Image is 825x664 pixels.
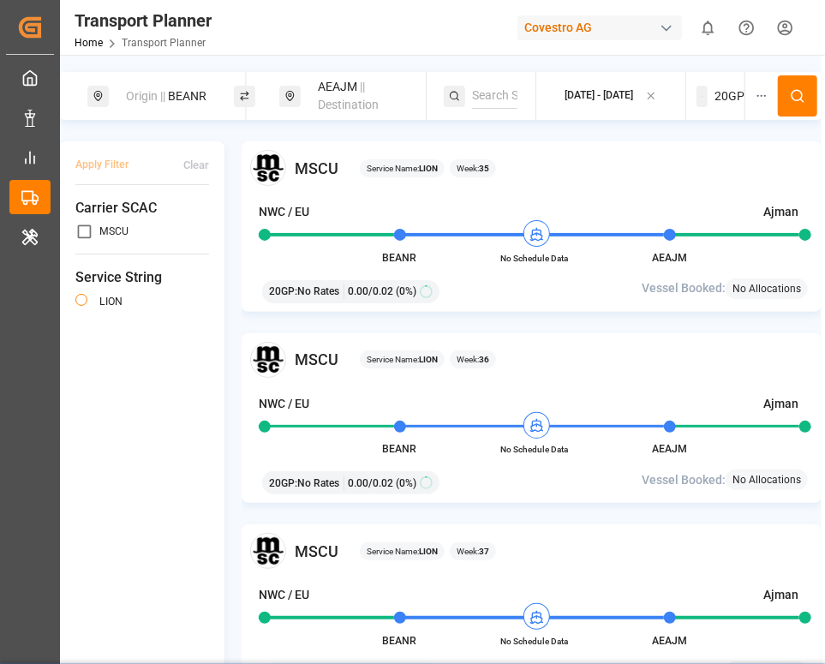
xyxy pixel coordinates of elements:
[547,80,675,113] button: [DATE] - [DATE]
[183,158,209,173] div: Clear
[487,252,582,265] span: No Schedule Data
[732,281,801,296] span: No Allocations
[517,11,689,44] button: Covestro AG
[479,164,489,173] b: 35
[419,164,438,173] b: LION
[652,635,687,647] span: AEAJM
[479,547,489,556] b: 37
[297,284,339,299] span: No Rates
[487,443,582,456] span: No Schedule Data
[367,545,438,558] span: Service Name:
[367,353,438,366] span: Service Name:
[419,355,438,364] b: LION
[259,395,309,413] h4: NWC / EU
[652,252,687,264] span: AEAJM
[75,267,209,288] span: Service String
[764,395,799,413] h4: Ajman
[348,476,393,491] span: 0.00 / 0.02
[250,342,286,378] img: Carrier
[116,81,233,112] div: BEANR
[297,476,339,491] span: No Rates
[75,8,212,33] div: Transport Planner
[269,284,297,299] span: 20GP :
[367,162,438,175] span: Service Name:
[348,284,393,299] span: 0.00 / 0.02
[382,252,416,264] span: BEANR
[419,547,438,556] b: LION
[642,279,726,297] span: Vessel Booked:
[295,348,338,371] span: MSCU
[259,586,309,604] h4: NWC / EU
[269,476,297,491] span: 20GP :
[689,9,727,47] button: show 0 new notifications
[565,88,633,104] div: [DATE] - [DATE]
[99,296,123,307] label: LION
[126,89,165,103] span: Origin ||
[396,476,416,491] span: (0%)
[727,9,766,47] button: Help Center
[487,635,582,648] span: No Schedule Data
[75,37,103,49] a: Home
[99,226,129,236] label: MSCU
[457,353,489,366] span: Week:
[250,150,286,186] img: Carrier
[517,15,682,40] div: Covestro AG
[714,87,744,105] span: 20GP
[295,540,338,563] span: MSCU
[75,198,209,218] span: Carrier SCAC
[295,157,338,180] span: MSCU
[183,150,209,180] button: Clear
[382,443,416,455] span: BEANR
[479,355,489,364] b: 36
[259,203,309,221] h4: NWC / EU
[382,635,416,647] span: BEANR
[308,71,425,121] div: AEAJM
[642,471,726,489] span: Vessel Booked:
[472,83,517,109] input: Search Service String
[764,203,799,221] h4: Ajman
[457,545,489,558] span: Week:
[457,162,489,175] span: Week:
[652,443,687,455] span: AEAJM
[250,533,286,569] img: Carrier
[764,586,799,604] h4: Ajman
[732,472,801,488] span: No Allocations
[396,284,416,299] span: (0%)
